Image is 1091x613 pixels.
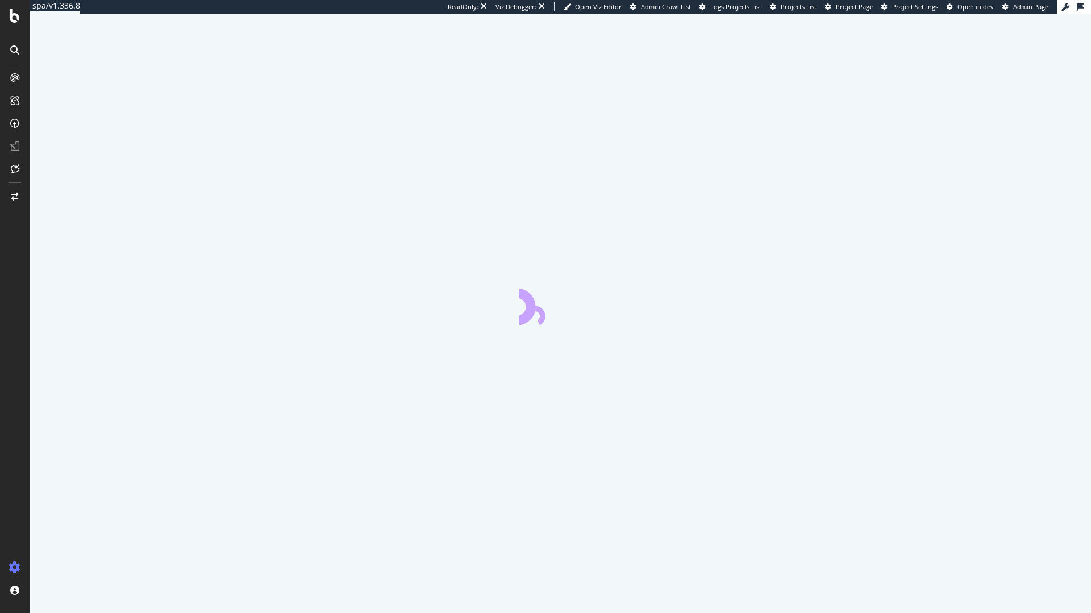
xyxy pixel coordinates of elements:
[495,2,536,11] div: Viz Debugger:
[957,2,994,11] span: Open in dev
[641,2,691,11] span: Admin Crawl List
[564,2,622,11] a: Open Viz Editor
[947,2,994,11] a: Open in dev
[881,2,938,11] a: Project Settings
[825,2,873,11] a: Project Page
[699,2,761,11] a: Logs Projects List
[892,2,938,11] span: Project Settings
[630,2,691,11] a: Admin Crawl List
[836,2,873,11] span: Project Page
[448,2,478,11] div: ReadOnly:
[519,284,601,325] div: animation
[1013,2,1048,11] span: Admin Page
[710,2,761,11] span: Logs Projects List
[770,2,817,11] a: Projects List
[575,2,622,11] span: Open Viz Editor
[781,2,817,11] span: Projects List
[1002,2,1048,11] a: Admin Page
